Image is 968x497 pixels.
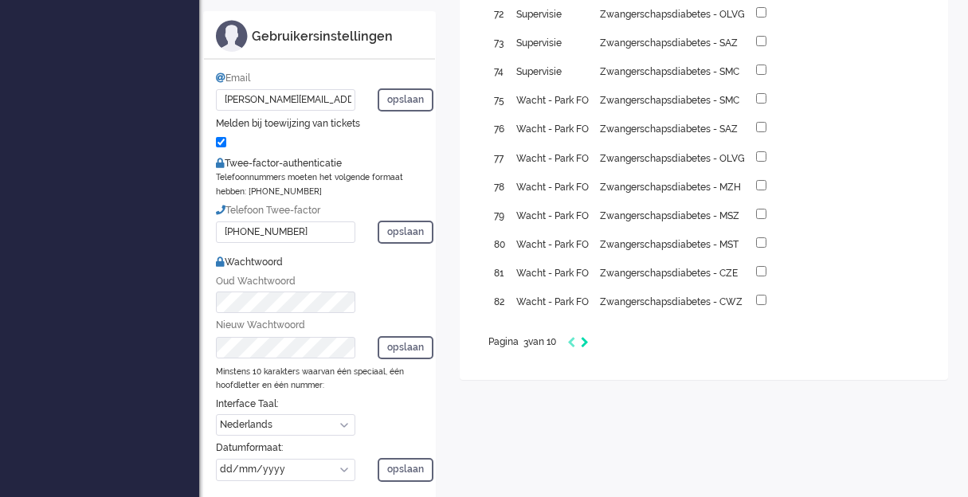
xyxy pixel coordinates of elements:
[516,95,589,106] span: Wacht - Park FO
[516,239,589,250] span: Wacht - Park FO
[600,153,745,164] span: Zwangerschapsdiabetes - OLVG
[216,172,403,195] small: Telefoonnummers moeten het volgende formaat hebben: [PHONE_NUMBER]
[216,276,296,287] span: Oud Wachtwoord
[488,335,919,350] div: Pagination
[600,239,739,250] span: Zwangerschapsdiabetes - MST
[600,182,741,193] span: Zwangerschapsdiabetes - MZH
[216,117,423,131] div: Melden bij toewijzing van tickets
[516,210,589,221] span: Wacht - Park FO
[581,335,589,350] div: Next
[600,123,738,135] span: Zwangerschapsdiabetes - SAZ
[216,319,305,331] span: Nieuw Wachtwoord
[378,221,433,244] button: opslaan
[494,153,504,164] span: 77
[216,204,423,217] div: Telefoon Twee-factor
[494,66,504,77] span: 74
[378,88,433,112] button: opslaan
[516,9,562,20] span: Supervisie
[600,66,739,77] span: Zwangerschapsdiabetes - SMC
[216,72,423,85] div: Email
[494,182,504,193] span: 78
[216,157,423,170] div: Twee-factor-authenticatie
[516,182,589,193] span: Wacht - Park FO
[378,336,433,359] button: opslaan
[519,336,528,350] input: Page
[516,296,589,307] span: Wacht - Park FO
[516,268,589,279] span: Wacht - Park FO
[494,239,505,250] span: 80
[216,20,248,52] img: ic_m_profile.svg
[516,66,562,77] span: Supervisie
[567,335,575,350] div: Previous
[216,249,423,269] div: Wachtwoord
[494,9,504,20] span: 72
[600,95,739,106] span: Zwangerschapsdiabetes - SMC
[216,397,423,411] div: Interface Taal:
[494,123,504,135] span: 76
[516,37,562,49] span: Supervisie
[494,268,504,279] span: 81
[600,210,739,221] span: Zwangerschapsdiabetes - MSZ
[600,9,745,20] span: Zwangerschapsdiabetes - OLVG
[494,296,504,307] span: 82
[216,366,404,389] small: Minstens 10 karakters waarvan één speciaal, één hoofdletter en één nummer:
[216,441,423,455] div: Datumformaat:
[494,210,504,221] span: 79
[516,123,589,135] span: Wacht - Park FO
[252,28,423,46] div: Gebruikersinstellingen
[600,37,738,49] span: Zwangerschapsdiabetes - SAZ
[494,37,504,49] span: 73
[378,458,433,481] button: opslaan
[516,153,589,164] span: Wacht - Park FO
[600,268,738,279] span: Zwangerschapsdiabetes - CZE
[494,95,504,106] span: 75
[600,296,743,307] span: Zwangerschapsdiabetes - CWZ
